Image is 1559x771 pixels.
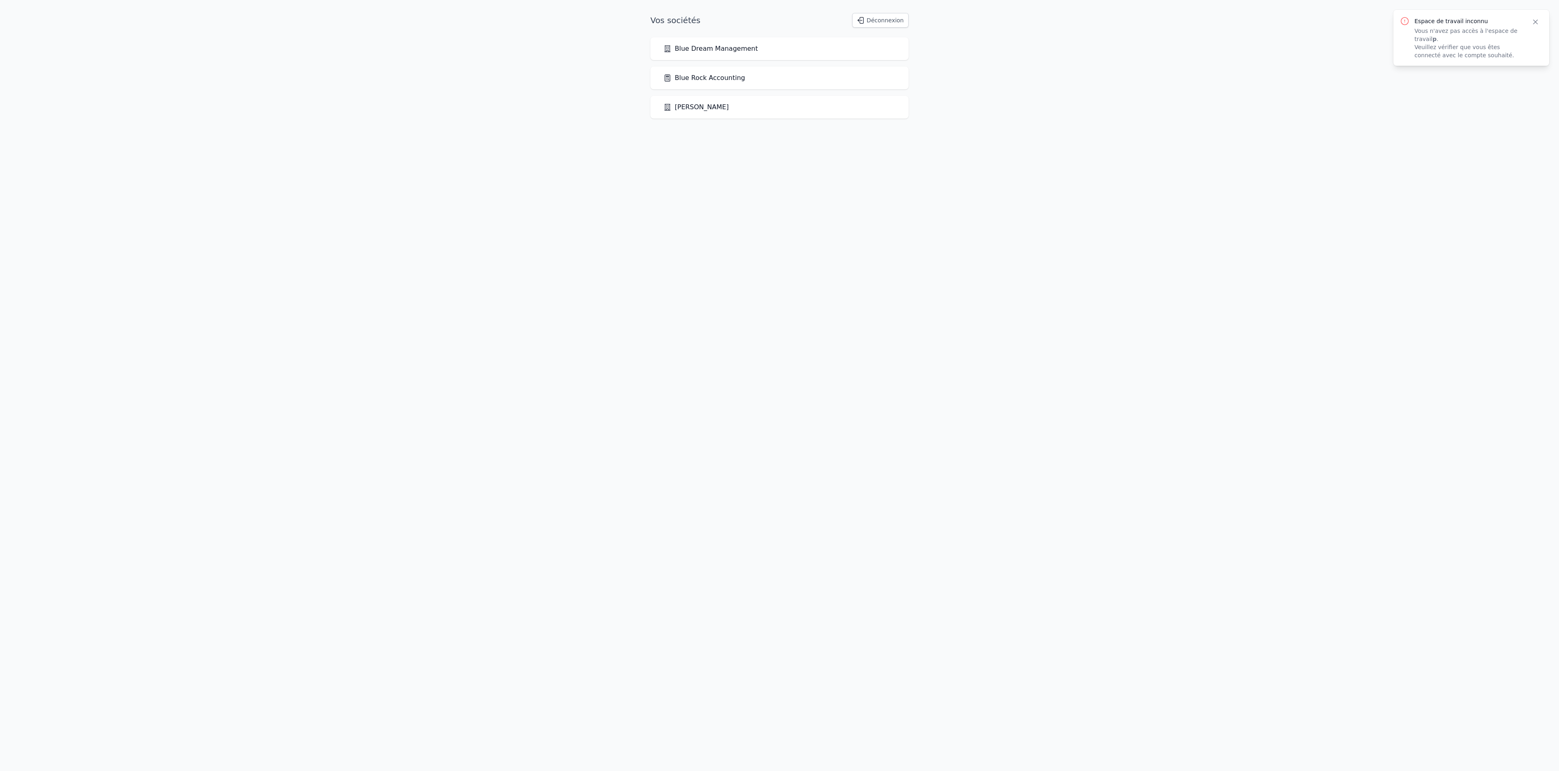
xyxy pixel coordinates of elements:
button: Déconnexion [852,13,909,28]
a: [PERSON_NAME] [663,102,729,112]
a: Blue Dream Management [663,44,758,54]
h1: Vos sociétés [650,15,700,26]
strong: p [1432,36,1436,42]
p: Espace de travail inconnu [1414,17,1522,25]
a: Blue Rock Accounting [663,73,745,83]
p: Vous n'avez pas accès à l'espace de travail . Veuillez vérifier que vous êtes connecté avec le co... [1414,27,1522,59]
